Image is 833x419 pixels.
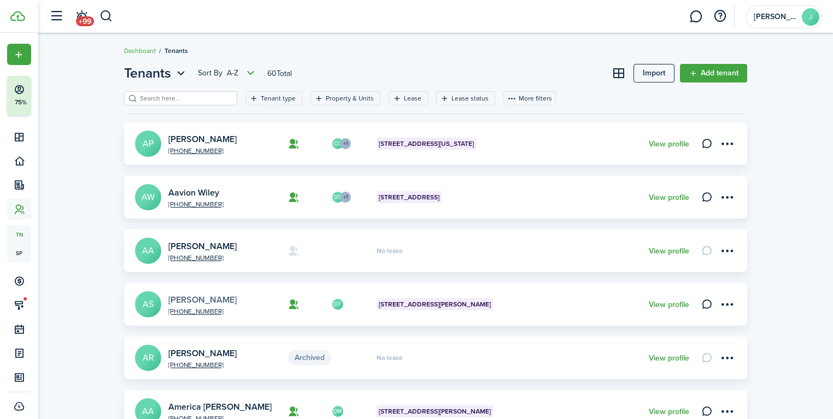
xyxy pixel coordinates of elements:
a: View profile [649,408,689,416]
input: Search here... [137,93,233,104]
button: Open menu [124,63,188,83]
button: Sort byA-Z [198,67,257,80]
avatar-text: DT [332,299,343,310]
button: Open menu [718,295,736,314]
avatar-counter: +1 [340,192,351,203]
button: Open sidebar [46,6,67,27]
a: [PHONE_NUMBER] [168,362,280,368]
avatar-text: CC [332,138,343,149]
a: Add tenant [680,64,747,82]
button: Open menu [198,67,257,80]
span: Archived [288,350,331,365]
span: [STREET_ADDRESS][PERSON_NAME] [379,406,491,416]
a: [PERSON_NAME] [168,133,237,145]
button: Search [99,7,113,26]
span: No lease [377,247,403,254]
a: [PERSON_NAME] [168,293,237,306]
a: View profile [649,300,689,309]
a: Notifications [71,3,92,31]
filter-tag-label: Lease status [451,93,489,103]
avatar-text: J [802,8,819,26]
filter-tag-label: Tenant type [261,93,296,103]
a: [PHONE_NUMBER] [168,255,280,261]
a: America [PERSON_NAME] [168,400,272,413]
a: tn [7,225,31,244]
button: Open resource center [711,7,729,26]
filter-tag-label: Property & Units [326,93,374,103]
span: [STREET_ADDRESS][US_STATE] [379,139,474,149]
button: Open menu [718,134,736,153]
button: Tenants [124,63,188,83]
a: View profile [649,354,689,363]
p: 75% [14,98,27,107]
filter-tag: Open filter [436,91,495,105]
button: Open menu [7,44,31,65]
a: AR [135,345,161,371]
filter-tag: Open filter [389,91,428,105]
span: +99 [76,16,94,26]
avatar-counter: +1 [340,138,351,149]
a: View profile [649,140,689,149]
button: More filters [503,91,556,105]
a: View profile [649,193,689,202]
filter-tag: Open filter [310,91,380,105]
a: [PHONE_NUMBER] [168,147,280,154]
a: AP [135,131,161,157]
a: [PHONE_NUMBER] [168,201,280,208]
span: [STREET_ADDRESS][PERSON_NAME] [379,299,491,309]
span: Tenants [165,46,188,56]
a: Import [633,64,674,82]
button: Open menu [718,188,736,206]
a: Aavion Wiley [168,186,219,199]
span: [STREET_ADDRESS] [379,192,439,202]
a: sp [7,244,31,262]
avatar-text: DM [332,406,343,417]
span: Jeff [754,13,797,21]
a: [PHONE_NUMBER] [168,308,280,315]
a: AW [135,184,161,210]
button: Open menu [718,241,736,260]
header-page-total: 60 Total [267,68,292,79]
a: AA [135,238,161,264]
a: View profile [649,247,689,256]
avatar-text: DS [332,192,343,203]
a: [PERSON_NAME] [168,347,237,359]
span: Sort by [198,68,227,79]
filter-tag: Open filter [245,91,302,105]
filter-tag-label: Lease [404,93,421,103]
a: Messaging [685,3,706,31]
a: AS [135,291,161,317]
span: Tenants [124,63,171,83]
button: Open menu [718,349,736,367]
a: [PERSON_NAME] [168,240,237,252]
button: 75% [7,76,98,115]
span: No lease [377,355,403,361]
a: Dashboard [124,46,156,56]
img: TenantCloud [10,11,25,21]
span: A-Z [227,68,238,79]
